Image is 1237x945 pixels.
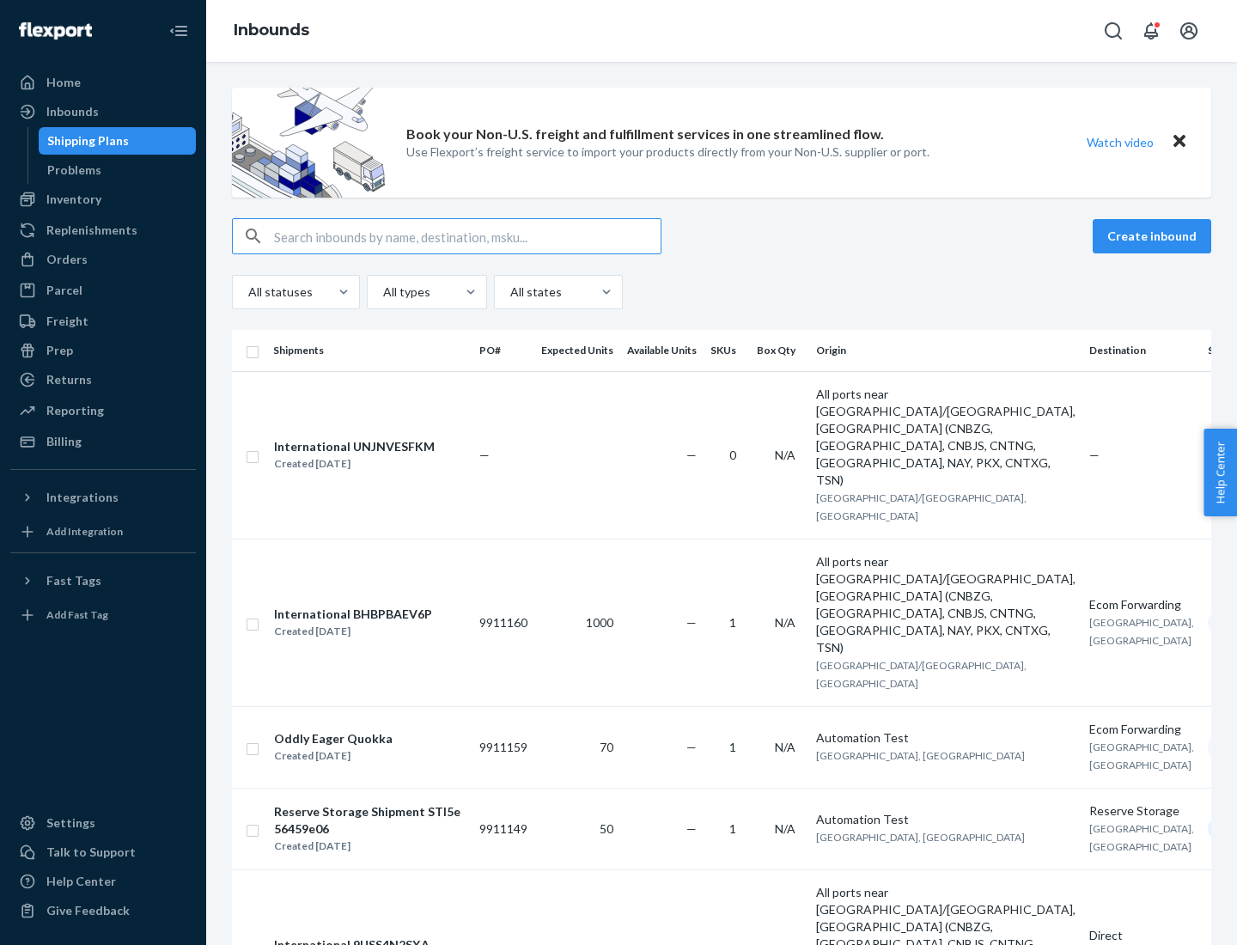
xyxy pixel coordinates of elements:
[46,282,82,299] div: Parcel
[1168,130,1191,155] button: Close
[274,606,432,623] div: International BHBPBAEV6P
[1089,448,1100,462] span: —
[472,330,534,371] th: PO#
[600,740,613,754] span: 70
[1089,616,1194,647] span: [GEOGRAPHIC_DATA], [GEOGRAPHIC_DATA]
[472,706,534,788] td: 9911159
[161,14,196,48] button: Close Navigation
[816,729,1076,747] div: Automation Test
[10,216,196,244] a: Replenishments
[10,366,196,393] a: Returns
[1089,596,1194,613] div: Ecom Forwarding
[274,455,435,472] div: Created [DATE]
[534,330,620,371] th: Expected Units
[10,308,196,335] a: Freight
[479,448,490,462] span: —
[686,448,697,462] span: —
[686,740,697,754] span: —
[10,838,196,866] a: Talk to Support
[729,615,736,630] span: 1
[406,125,884,144] p: Book your Non-U.S. freight and fulfillment services in one streamlined flow.
[46,251,88,268] div: Orders
[1089,927,1194,944] div: Direct
[46,191,101,208] div: Inventory
[46,902,130,919] div: Give Feedback
[620,330,704,371] th: Available Units
[247,283,248,301] input: All statuses
[46,103,99,120] div: Inbounds
[816,553,1076,656] div: All ports near [GEOGRAPHIC_DATA]/[GEOGRAPHIC_DATA], [GEOGRAPHIC_DATA] (CNBZG, [GEOGRAPHIC_DATA], ...
[1082,330,1201,371] th: Destination
[10,484,196,511] button: Integrations
[750,330,809,371] th: Box Qty
[1089,802,1194,820] div: Reserve Storage
[46,607,108,622] div: Add Fast Tag
[266,330,472,371] th: Shipments
[406,143,929,161] p: Use Flexport’s freight service to import your products directly from your Non-U.S. supplier or port.
[46,74,81,91] div: Home
[274,730,393,747] div: Oddly Eager Quokka
[472,539,534,706] td: 9911160
[220,6,323,56] ol: breadcrumbs
[809,330,1082,371] th: Origin
[816,749,1025,762] span: [GEOGRAPHIC_DATA], [GEOGRAPHIC_DATA]
[509,283,510,301] input: All states
[600,821,613,836] span: 50
[729,448,736,462] span: 0
[10,518,196,546] a: Add Integration
[775,615,795,630] span: N/A
[19,22,92,40] img: Flexport logo
[10,809,196,837] a: Settings
[47,162,101,179] div: Problems
[46,433,82,450] div: Billing
[816,831,1025,844] span: [GEOGRAPHIC_DATA], [GEOGRAPHIC_DATA]
[10,98,196,125] a: Inbounds
[729,740,736,754] span: 1
[775,448,795,462] span: N/A
[775,740,795,754] span: N/A
[10,69,196,96] a: Home
[46,814,95,832] div: Settings
[274,438,435,455] div: International UNJNVESFKM
[47,132,129,149] div: Shipping Plans
[10,868,196,895] a: Help Center
[46,371,92,388] div: Returns
[10,897,196,924] button: Give Feedback
[10,397,196,424] a: Reporting
[775,821,795,836] span: N/A
[10,246,196,273] a: Orders
[686,821,697,836] span: —
[1203,429,1237,516] button: Help Center
[10,428,196,455] a: Billing
[816,659,1027,690] span: [GEOGRAPHIC_DATA]/[GEOGRAPHIC_DATA], [GEOGRAPHIC_DATA]
[381,283,383,301] input: All types
[816,491,1027,522] span: [GEOGRAPHIC_DATA]/[GEOGRAPHIC_DATA], [GEOGRAPHIC_DATA]
[586,615,613,630] span: 1000
[274,838,465,855] div: Created [DATE]
[39,127,197,155] a: Shipping Plans
[46,873,116,890] div: Help Center
[46,402,104,419] div: Reporting
[46,572,101,589] div: Fast Tags
[1089,741,1194,771] span: [GEOGRAPHIC_DATA], [GEOGRAPHIC_DATA]
[10,567,196,594] button: Fast Tags
[10,277,196,304] a: Parcel
[686,615,697,630] span: —
[10,186,196,213] a: Inventory
[1089,721,1194,738] div: Ecom Forwarding
[1093,219,1211,253] button: Create inbound
[729,821,736,836] span: 1
[816,386,1076,489] div: All ports near [GEOGRAPHIC_DATA]/[GEOGRAPHIC_DATA], [GEOGRAPHIC_DATA] (CNBZG, [GEOGRAPHIC_DATA], ...
[46,844,136,861] div: Talk to Support
[274,803,465,838] div: Reserve Storage Shipment STI5e56459e06
[46,489,119,506] div: Integrations
[1089,822,1194,853] span: [GEOGRAPHIC_DATA], [GEOGRAPHIC_DATA]
[1172,14,1206,48] button: Open account menu
[1134,14,1168,48] button: Open notifications
[10,601,196,629] a: Add Fast Tag
[46,222,137,239] div: Replenishments
[816,811,1076,828] div: Automation Test
[234,21,309,40] a: Inbounds
[274,623,432,640] div: Created [DATE]
[46,342,73,359] div: Prep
